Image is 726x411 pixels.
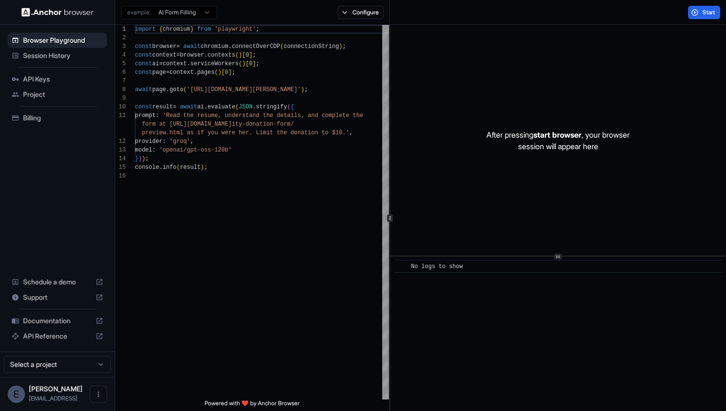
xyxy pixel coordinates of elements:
span: Support [23,293,92,302]
span: , [190,138,194,145]
span: ) [301,86,304,93]
span: ) [201,164,204,171]
span: info [163,164,177,171]
span: Project [23,90,103,99]
span: connectionString [284,43,339,50]
span: goto [169,86,183,93]
div: E [8,386,25,403]
p: After pressing , your browser session will appear here [486,129,629,152]
span: chromium [201,43,229,50]
span: Powered with ❤️ by Anchor Browser [205,399,300,411]
span: = [176,52,180,59]
span: ( [280,43,284,50]
div: Billing [8,110,107,126]
span: result [180,164,201,171]
div: 10 [115,103,126,111]
div: 4 [115,51,126,59]
span: JSON [239,104,253,110]
span: ) [142,155,145,162]
span: 'openai/gpt-oss-120b' [159,147,231,153]
span: browser [180,52,204,59]
span: const [135,52,152,59]
span: } [190,26,194,33]
span: ) [239,52,242,59]
span: Browser Playground [23,35,103,45]
span: No logs to show [411,263,463,270]
span: '[URL][DOMAIN_NAME][PERSON_NAME]' [187,86,301,93]
div: 6 [115,68,126,77]
span: } [135,155,138,162]
span: API Reference [23,331,92,341]
span: . [253,104,256,110]
span: , [349,129,352,136]
div: 11 [115,111,126,120]
span: page [152,86,166,93]
span: provider [135,138,163,145]
span: . [187,60,190,67]
span: = [166,69,169,76]
span: from [197,26,211,33]
span: . [228,43,231,50]
span: stringify [256,104,287,110]
span: ai [197,104,204,110]
span: = [173,104,176,110]
span: pages [197,69,215,76]
span: ; [232,69,235,76]
span: 'playwright' [215,26,256,33]
span: ) [138,155,142,162]
span: preview.html as if you were her. Limit the donatio [142,129,315,136]
span: 0 [225,69,228,76]
span: result [152,104,173,110]
span: browser [152,43,176,50]
span: ( [235,104,239,110]
span: API Keys [23,74,103,84]
span: : [152,147,156,153]
span: Session History [23,51,103,60]
span: ai [152,60,159,67]
span: ; [253,52,256,59]
span: [ [242,52,245,59]
span: await [180,104,197,110]
span: Schedule a demo [23,277,92,287]
span: ed@asteroid.ai [29,395,77,402]
span: ( [235,52,239,59]
span: await [183,43,201,50]
span: lete the [336,112,363,119]
span: ( [215,69,218,76]
span: : [163,138,166,145]
span: const [135,104,152,110]
span: prompt [135,112,156,119]
span: n to $10.' [315,129,349,136]
span: ; [304,86,308,93]
span: ity-donation-form/ [232,121,294,128]
span: [ [221,69,225,76]
span: 'Read the resume, understand the details, and comp [163,112,336,119]
div: 14 [115,154,126,163]
div: 7 [115,77,126,85]
span: context [169,69,194,76]
span: { [159,26,162,33]
span: const [135,43,152,50]
span: = [176,43,180,50]
div: 12 [115,137,126,146]
span: const [135,69,152,76]
div: Browser Playground [8,33,107,48]
span: context [152,52,176,59]
div: 9 [115,94,126,103]
span: import [135,26,156,33]
span: . [166,86,169,93]
span: . [159,164,162,171]
span: ) [218,69,221,76]
span: Documentation [23,316,92,326]
span: 0 [249,60,253,67]
div: 5 [115,59,126,68]
span: ] [228,69,231,76]
span: serviceWorkers [190,60,239,67]
div: 1 [115,25,126,34]
span: ; [145,155,149,162]
span: model [135,147,152,153]
span: 'groq' [169,138,190,145]
span: . [194,69,197,76]
span: ​ [399,262,404,271]
span: { [290,104,294,110]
